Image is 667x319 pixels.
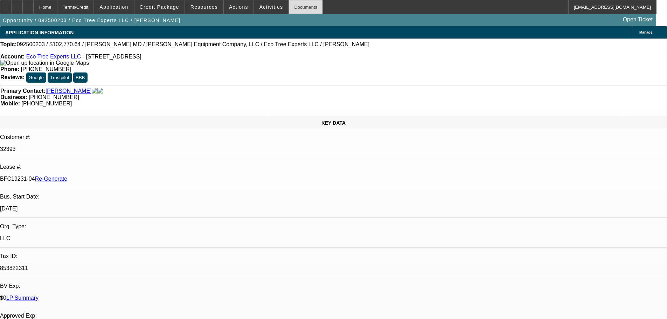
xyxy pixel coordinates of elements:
[94,0,133,14] button: Application
[140,4,179,10] span: Credit Package
[73,72,88,83] button: BBB
[99,4,128,10] span: Application
[259,4,283,10] span: Activities
[0,60,89,66] a: View Google Maps
[26,54,81,60] a: Eco Tree Experts LLC
[3,18,180,23] span: Opportunity / 092500203 / Eco Tree Experts LLC / [PERSON_NAME]
[0,100,20,106] strong: Mobile:
[5,30,74,35] span: APPLICATION INFORMATION
[97,88,103,94] img: linkedin-icon.png
[185,0,223,14] button: Resources
[21,100,72,106] span: [PHONE_NUMBER]
[48,72,71,83] button: Trustpilot
[639,30,652,34] span: Manage
[92,88,97,94] img: facebook-icon.png
[229,4,248,10] span: Actions
[0,41,17,48] strong: Topic:
[0,74,25,80] strong: Reviews:
[0,60,89,66] img: Open up location in Google Maps
[190,4,218,10] span: Resources
[224,0,253,14] button: Actions
[134,0,185,14] button: Credit Package
[21,66,71,72] span: [PHONE_NUMBER]
[17,41,369,48] span: 092500203 / $102,770.64 / [PERSON_NAME] MD / [PERSON_NAME] Equipment Company, LLC / Eco Tree Expe...
[620,14,655,26] a: Open Ticket
[0,88,46,94] strong: Primary Contact:
[6,295,39,301] a: LP Summary
[26,72,46,83] button: Google
[46,88,92,94] a: [PERSON_NAME]
[254,0,289,14] button: Activities
[29,94,79,100] span: [PHONE_NUMBER]
[321,120,346,126] span: KEY DATA
[0,66,19,72] strong: Phone:
[35,176,68,182] a: Re-Generate
[0,94,27,100] strong: Business:
[0,54,25,60] strong: Account:
[83,54,141,60] span: - [STREET_ADDRESS]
